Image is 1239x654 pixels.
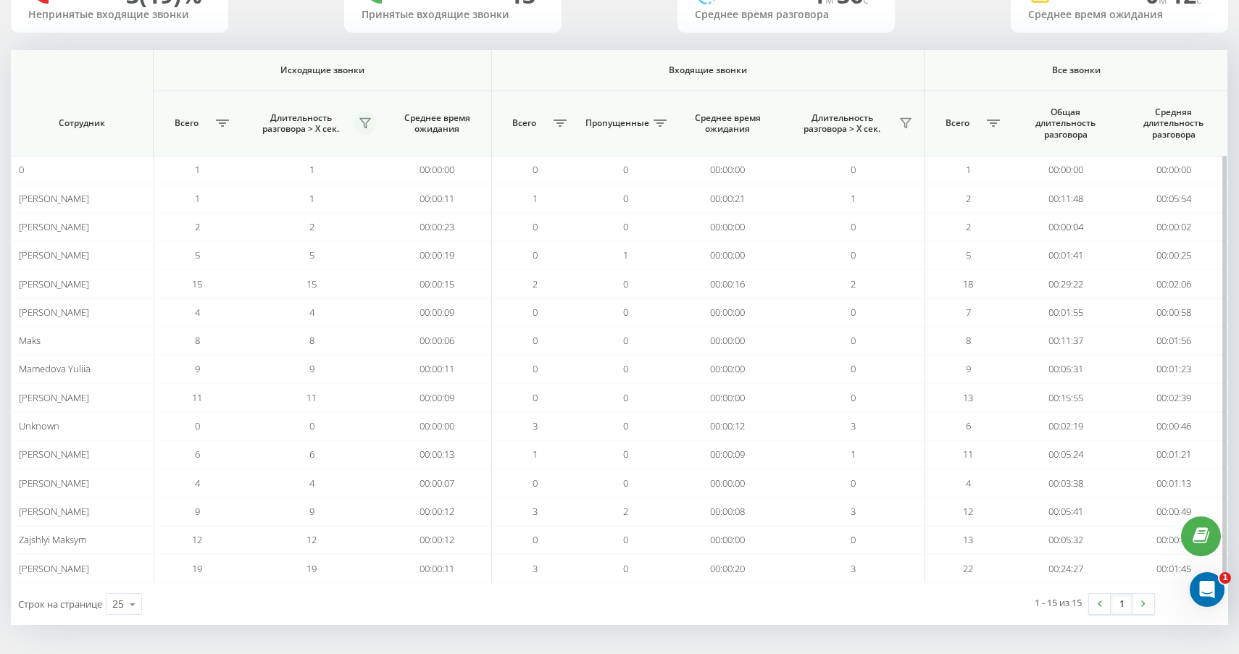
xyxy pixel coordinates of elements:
[499,117,550,129] span: Всего
[533,391,538,404] span: 0
[1119,412,1228,440] td: 00:00:46
[966,163,971,176] span: 1
[306,533,317,546] span: 12
[1119,469,1228,497] td: 00:01:13
[966,248,971,261] span: 5
[533,248,538,261] span: 0
[19,277,89,290] span: [PERSON_NAME]
[1028,9,1211,21] div: Среднее время ожидания
[195,192,200,205] span: 1
[966,334,971,347] span: 8
[533,306,538,319] span: 0
[623,362,628,375] span: 0
[383,269,491,298] td: 00:00:15
[585,117,649,129] span: Пропущенные
[963,505,973,518] span: 12
[192,533,202,546] span: 12
[19,334,41,347] span: Maks
[19,163,24,176] span: 0
[695,9,877,21] div: Среднее время разговора
[1119,241,1228,269] td: 00:00:25
[1011,440,1119,469] td: 00:05:24
[383,184,491,212] td: 00:00:11
[674,184,782,212] td: 00:00:21
[1011,412,1119,440] td: 00:02:19
[623,505,628,518] span: 2
[1119,355,1228,383] td: 00:01:23
[674,526,782,554] td: 00:00:00
[623,477,628,490] span: 0
[19,391,89,404] span: [PERSON_NAME]
[1011,526,1119,554] td: 00:05:32
[1011,213,1119,241] td: 00:00:04
[623,562,628,575] span: 0
[674,269,782,298] td: 00:00:16
[19,448,89,461] span: [PERSON_NAME]
[963,448,973,461] span: 11
[533,163,538,176] span: 0
[623,163,628,176] span: 0
[1035,595,1082,610] div: 1 - 15 из 15
[1119,156,1228,184] td: 00:00:00
[19,419,59,432] span: Unknown
[1011,241,1119,269] td: 00:01:41
[674,554,782,582] td: 00:00:20
[533,448,538,461] span: 1
[963,562,973,575] span: 22
[533,362,538,375] span: 0
[533,533,538,546] span: 0
[966,220,971,233] span: 2
[1011,269,1119,298] td: 00:29:22
[966,419,971,432] span: 6
[195,334,200,347] span: 8
[1011,498,1119,526] td: 00:05:41
[195,362,200,375] span: 9
[19,477,89,490] span: [PERSON_NAME]
[963,277,973,290] span: 18
[1119,184,1228,212] td: 00:05:54
[248,112,354,135] span: Длительность разговора > Х сек.
[383,554,491,582] td: 00:00:11
[932,117,983,129] span: Всего
[1119,269,1228,298] td: 00:02:06
[306,391,317,404] span: 11
[178,64,468,76] span: Исходящие звонки
[623,277,628,290] span: 0
[396,112,480,135] span: Среднее время ожидания
[383,298,491,327] td: 00:00:09
[966,192,971,205] span: 2
[383,469,491,497] td: 00:00:07
[851,505,856,518] span: 3
[966,306,971,319] span: 7
[195,220,200,233] span: 2
[383,355,491,383] td: 00:00:11
[674,298,782,327] td: 00:00:00
[309,505,314,518] span: 9
[306,277,317,290] span: 15
[1219,572,1231,584] span: 1
[520,64,896,76] span: Входящие звонки
[674,384,782,412] td: 00:00:00
[1132,106,1216,141] span: Средняя длительность разговора
[946,64,1206,76] span: Все звонки
[309,334,314,347] span: 8
[1119,526,1228,554] td: 00:00:47
[1119,498,1228,526] td: 00:00:49
[623,306,628,319] span: 0
[1119,554,1228,582] td: 00:01:45
[383,412,491,440] td: 00:00:00
[851,248,856,261] span: 0
[851,277,856,290] span: 2
[19,192,89,205] span: [PERSON_NAME]
[19,533,86,546] span: Zajshlyi Maksym
[195,448,200,461] span: 6
[685,112,770,135] span: Среднее время ожидания
[851,334,856,347] span: 0
[383,498,491,526] td: 00:00:12
[851,391,856,404] span: 0
[1119,298,1228,327] td: 00:00:58
[851,306,856,319] span: 0
[533,562,538,575] span: 3
[1011,469,1119,497] td: 00:03:38
[1011,156,1119,184] td: 00:00:00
